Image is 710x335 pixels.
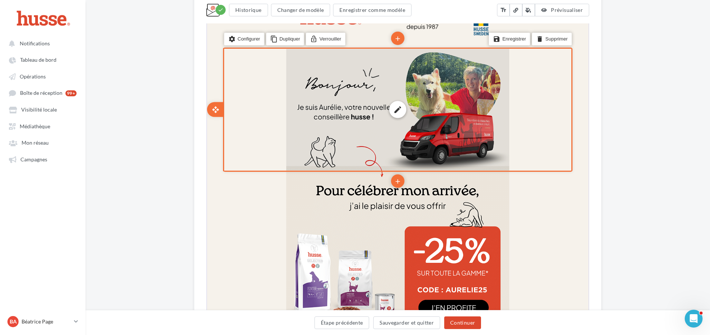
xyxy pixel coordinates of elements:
[4,36,78,50] button: Notifications
[65,90,77,96] div: 99+
[535,4,589,16] button: Prévisualiser
[325,61,365,73] li: Supprimer le bloc
[20,57,57,63] span: Tableau de bord
[184,59,197,73] li: Ajouter un bloc
[500,6,507,14] i: text_fields
[229,4,268,16] button: Historique
[20,123,50,129] span: Médiathèque
[373,316,440,329] button: Sauvegarder et quitter
[6,315,80,329] a: Ba Béatrice Page
[59,61,97,73] li: Dupliquer le bloc
[22,318,71,325] p: Béatrice Page
[21,62,29,72] i: settings
[22,140,49,146] span: Mon réseau
[142,6,219,11] span: L'email ne s'affiche pas correctement ?
[216,5,226,15] div: Modifications enregistrées
[20,73,46,80] span: Opérations
[17,61,57,73] li: Configurer le bloc
[497,4,510,16] button: text_fields
[282,61,323,73] li: Enregistrer le bloc
[685,310,703,328] iframe: Intercom live chat
[99,61,138,73] li: Verrouiller la structure du bloc
[20,156,47,162] span: Campagnes
[4,103,81,116] a: Visibilité locale
[187,203,194,216] i: add
[333,4,411,16] button: Enregistrer comme modèle
[218,7,223,13] i: check
[551,7,583,13] span: Prévisualiser
[4,136,81,149] a: Mon réseau
[4,70,81,83] a: Opérations
[219,6,239,11] a: Cliquez-ici
[63,62,71,72] i: content_copy
[112,64,134,70] span: Verrouiller
[5,134,12,141] i: open_with
[184,202,197,216] li: Ajouter un bloc
[4,53,81,66] a: Tableau de bord
[4,86,81,100] a: Boîte de réception 99+
[314,316,369,329] button: Étape précédente
[4,119,81,133] a: Médiathèque
[20,40,50,46] span: Notifications
[10,318,17,325] span: Ba
[4,152,81,166] a: Campagnes
[21,107,57,113] span: Visibilité locale
[329,62,336,72] i: delete
[187,60,194,73] i: add
[103,62,110,72] i: lock_open
[271,4,330,16] button: Changer de modèle
[444,316,481,329] button: Continuer
[20,90,62,96] span: Boîte de réception
[286,62,293,72] i: save
[83,19,298,73] img: BANNIERE_HUSSE_DIGITALEO.png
